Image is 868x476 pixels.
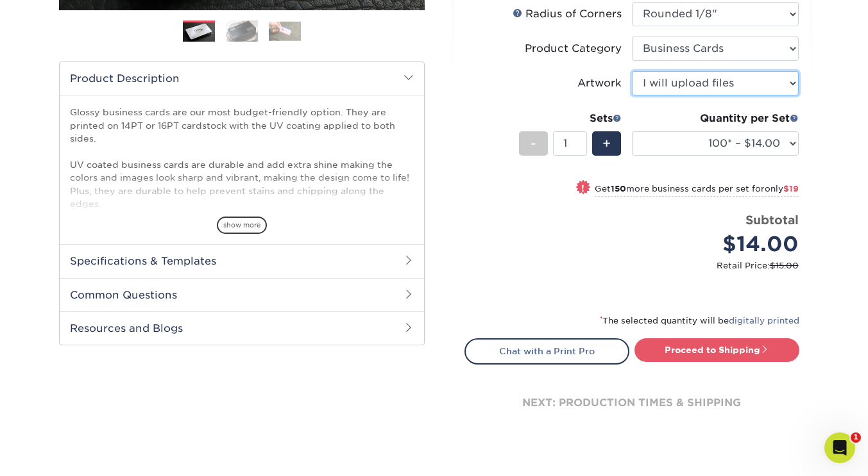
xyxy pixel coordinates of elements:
div: $14.00 [642,229,799,259]
img: Business Cards 01 [183,16,215,48]
h2: Product Description [60,62,424,95]
a: Proceed to Shipping [634,338,799,361]
span: + [602,134,611,153]
div: Product Category [525,41,622,56]
div: Quantity per Set [632,111,799,126]
strong: Subtotal [745,213,799,227]
small: The selected quantity will be [600,316,799,325]
span: - [531,134,536,153]
small: Get more business cards per set for [595,184,799,197]
div: next: production times & shipping [464,365,799,441]
div: Artwork [577,76,622,91]
div: Radius of Corners [513,6,622,22]
a: Chat with a Print Pro [464,338,629,364]
span: show more [217,217,267,234]
span: ! [581,181,584,195]
span: $15.00 [770,261,799,270]
strong: 150 [611,184,626,193]
span: $19 [783,184,799,193]
small: Retail Price: [475,259,799,272]
h2: Common Questions [60,278,424,311]
a: digitally printed [729,316,799,325]
img: Business Cards 02 [226,20,258,42]
img: Business Cards 03 [269,21,301,41]
h2: Resources and Blogs [60,311,424,345]
span: 1 [851,432,861,443]
h2: Specifications & Templates [60,244,424,277]
p: Glossy business cards are our most budget-friendly option. They are printed on 14PT or 16PT cards... [70,106,414,275]
div: Sets [519,111,622,126]
iframe: Intercom live chat [824,432,855,463]
span: only [765,184,799,193]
